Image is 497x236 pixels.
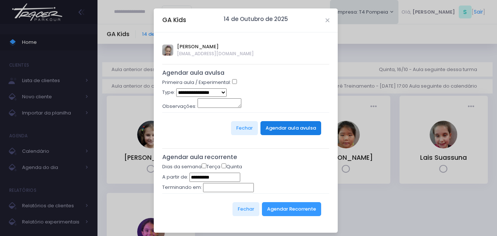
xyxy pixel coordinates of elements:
label: Primeira aula / Experimental: [162,79,231,86]
input: Quinta [221,163,226,168]
label: Terça [202,163,220,170]
button: Fechar [232,202,259,216]
form: Dias da semana [162,163,330,225]
span: [EMAIL_ADDRESS][DOMAIN_NAME] [177,50,254,57]
button: Fechar [231,121,258,135]
h5: GA Kids [162,15,186,25]
h5: Agendar aula recorrente [162,154,330,161]
button: Agendar aula avulsa [260,121,321,135]
label: Quinta [221,163,242,170]
button: Agendar Recorrente [262,202,321,216]
label: Observações: [162,103,196,110]
h6: 14 de Outubro de 2025 [224,16,288,22]
button: Close [326,18,329,22]
h5: Agendar aula avulsa [162,69,330,77]
span: [PERSON_NAME] [177,43,254,50]
input: Terça [202,163,206,168]
label: Type: [162,89,175,96]
label: A partir de: [162,173,188,181]
label: Terminando em: [162,184,202,191]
